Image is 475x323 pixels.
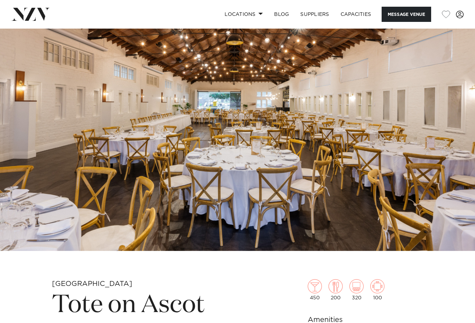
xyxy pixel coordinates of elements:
div: 450 [308,279,322,300]
img: meeting.png [370,279,384,293]
a: SUPPLIERS [295,7,335,22]
div: 100 [370,279,384,300]
button: Message Venue [382,7,431,22]
img: theatre.png [349,279,364,293]
div: 200 [329,279,343,300]
a: Locations [219,7,268,22]
img: nzv-logo.png [11,8,50,20]
h1: Tote on Ascot [52,289,257,322]
img: cocktail.png [308,279,322,293]
img: dining.png [329,279,343,293]
div: 320 [349,279,364,300]
a: Capacities [335,7,377,22]
a: BLOG [268,7,295,22]
small: [GEOGRAPHIC_DATA] [52,280,132,287]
